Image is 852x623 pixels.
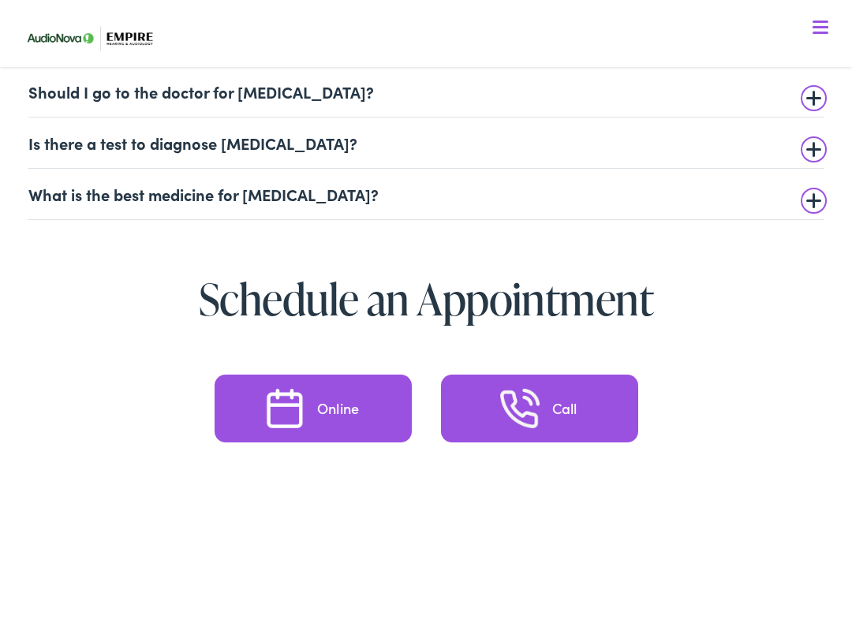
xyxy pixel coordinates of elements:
[500,389,540,428] img: Take an Online Hearing Test
[441,375,638,442] a: Take an Online Hearing Test Call
[28,185,824,203] summary: What is the best medicine for [MEDICAL_DATA]?
[317,401,359,416] div: Online
[552,401,577,416] div: Call
[28,133,824,152] summary: Is there a test to diagnose [MEDICAL_DATA]?
[215,375,412,442] a: Schedule an Appointment Online
[28,82,824,101] summary: Should I go to the doctor for [MEDICAL_DATA]?
[265,389,305,428] img: Schedule an Appointment
[29,63,835,112] a: What We Offer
